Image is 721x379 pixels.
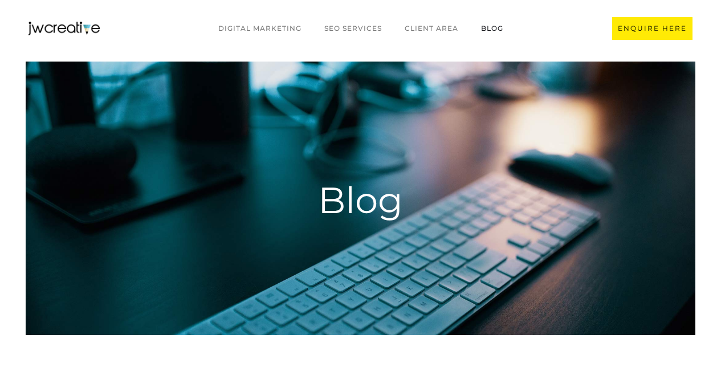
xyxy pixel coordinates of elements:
[313,18,393,39] a: SEO Services
[470,18,515,39] a: BLOG
[126,182,595,218] h1: Blog
[393,18,470,39] a: CLIENT AREA
[207,18,313,39] a: Digital marketing
[618,23,687,34] div: ENQUIRE HERE
[28,22,100,35] a: home
[612,17,693,40] a: ENQUIRE HERE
